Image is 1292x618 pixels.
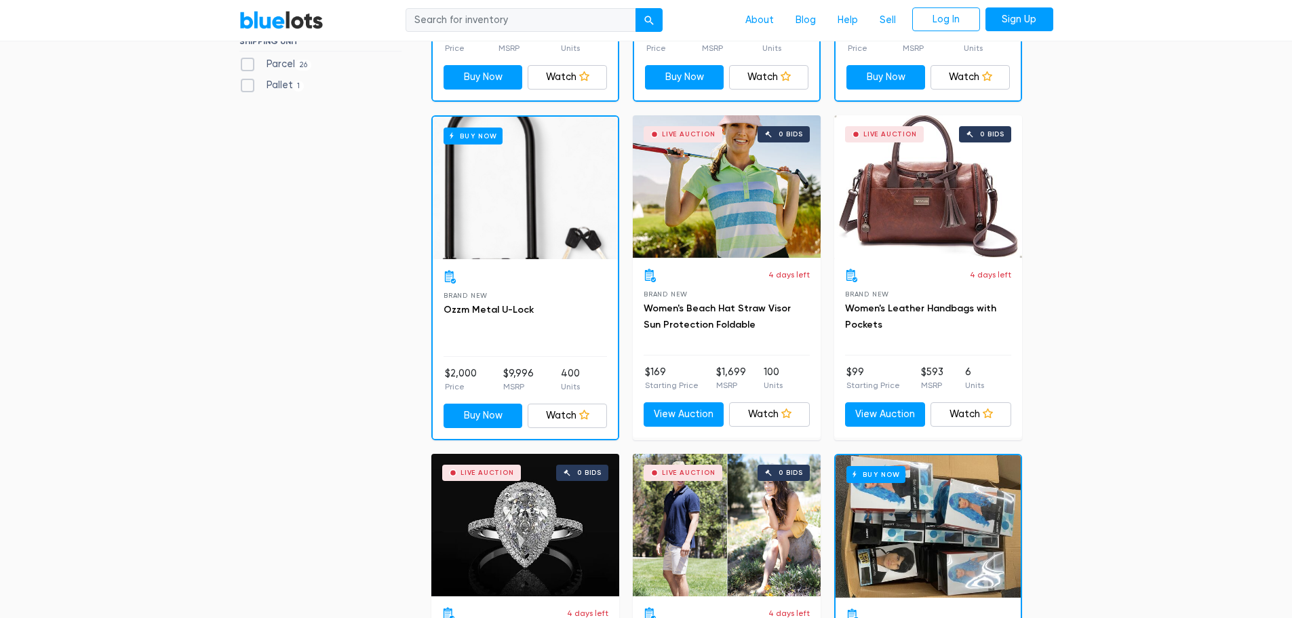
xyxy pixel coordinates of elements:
[295,60,312,71] span: 26
[836,455,1021,598] a: Buy Now
[729,402,810,427] a: Watch
[528,404,607,428] a: Watch
[764,365,783,392] li: 100
[577,469,602,476] div: 0 bids
[965,379,984,391] p: Units
[528,65,607,90] a: Watch
[293,81,305,92] span: 1
[239,10,324,30] a: BlueLots
[931,65,1010,90] a: Watch
[561,381,580,393] p: Units
[645,65,724,90] a: Buy Now
[964,42,983,54] p: Units
[762,42,781,54] p: Units
[846,365,900,392] li: $99
[503,366,534,393] li: $9,996
[431,454,619,596] a: Live Auction 0 bids
[785,7,827,33] a: Blog
[846,466,905,483] h6: Buy Now
[848,42,869,54] p: Price
[644,290,688,298] span: Brand New
[845,290,889,298] span: Brand New
[845,303,996,330] a: Women's Leather Handbags with Pockets
[827,7,869,33] a: Help
[985,7,1053,32] a: Sign Up
[239,78,305,93] label: Pallet
[239,37,402,52] h6: SHIPPING UNIT
[846,379,900,391] p: Starting Price
[444,304,534,315] a: Ozzm Metal U-Lock
[644,303,791,330] a: Women's Beach Hat Straw Visor Sun Protection Foldable
[445,366,477,393] li: $2,000
[644,402,724,427] a: View Auction
[768,269,810,281] p: 4 days left
[965,365,984,392] li: 6
[903,42,929,54] p: MSRP
[980,131,1004,138] div: 0 bids
[764,379,783,391] p: Units
[912,7,980,32] a: Log In
[846,65,926,90] a: Buy Now
[444,292,488,299] span: Brand New
[662,469,716,476] div: Live Auction
[834,115,1022,258] a: Live Auction 0 bids
[633,115,821,258] a: Live Auction 0 bids
[863,131,917,138] div: Live Auction
[702,42,733,54] p: MSRP
[561,42,580,54] p: Units
[729,65,808,90] a: Watch
[633,454,821,596] a: Live Auction 0 bids
[716,379,746,391] p: MSRP
[779,131,803,138] div: 0 bids
[444,65,523,90] a: Buy Now
[779,469,803,476] div: 0 bids
[445,42,467,54] p: Price
[931,402,1011,427] a: Watch
[445,381,477,393] p: Price
[444,404,523,428] a: Buy Now
[970,269,1011,281] p: 4 days left
[561,366,580,393] li: 400
[239,57,312,72] label: Parcel
[503,381,534,393] p: MSRP
[433,117,618,259] a: Buy Now
[645,365,699,392] li: $169
[461,469,514,476] div: Live Auction
[646,42,673,54] p: Price
[921,379,943,391] p: MSRP
[444,128,503,144] h6: Buy Now
[869,7,907,33] a: Sell
[662,131,716,138] div: Live Auction
[406,8,636,33] input: Search for inventory
[921,365,943,392] li: $593
[498,42,528,54] p: MSRP
[716,365,746,392] li: $1,699
[645,379,699,391] p: Starting Price
[845,402,926,427] a: View Auction
[735,7,785,33] a: About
